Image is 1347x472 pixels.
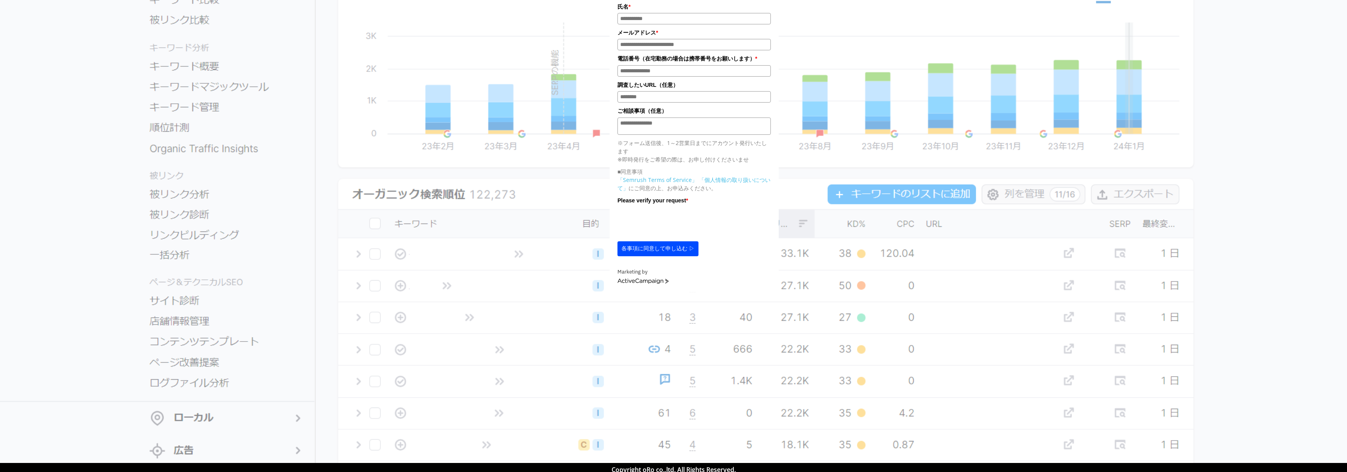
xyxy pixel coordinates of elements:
a: 「個人情報の取り扱いについて」 [617,176,770,192]
label: 調査したいURL（任意） [617,81,771,89]
button: 各事項に同意して申し込む ▷ [617,241,698,256]
label: 氏名 [617,2,771,11]
label: 電話番号（在宅勤務の場合は携帯番号をお願いします） [617,54,771,63]
p: にご同意の上、お申込みください。 [617,176,771,192]
a: 「Semrush Terms of Service」 [617,176,697,184]
label: ご相談事項（任意） [617,107,771,115]
p: ■同意事項 [617,167,771,176]
p: ※フォーム送信後、1～2営業日までにアカウント発行いたします ※即時発行をご希望の際は、お申し付けくださいませ [617,139,771,163]
div: Marketing by [617,268,771,276]
label: Please verify your request [617,196,771,205]
label: メールアドレス [617,28,771,37]
iframe: reCAPTCHA [617,207,737,237]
